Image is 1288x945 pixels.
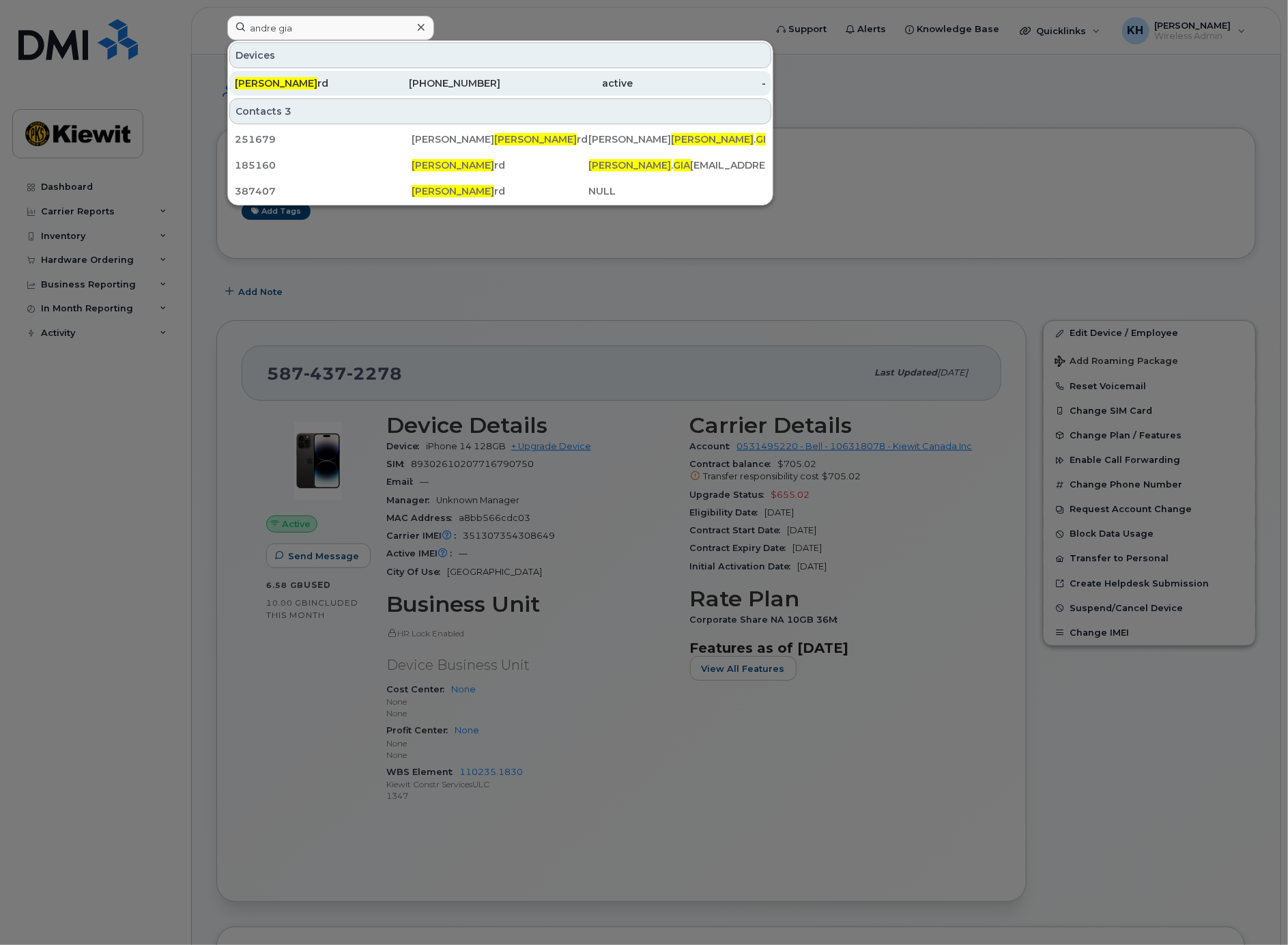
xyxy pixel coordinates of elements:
[500,76,633,90] div: active
[589,159,672,171] span: [PERSON_NAME]
[229,127,771,152] a: 251679[PERSON_NAME][PERSON_NAME]rd[PERSON_NAME][PERSON_NAME].GIA[EMAIL_ADDRESS][DOMAIN_NAME]
[412,132,588,146] div: [PERSON_NAME] rd
[412,158,588,172] div: rd
[412,184,588,198] div: rd
[589,184,766,198] div: NULL
[235,76,368,90] div: rd
[589,158,766,172] div: . [EMAIL_ADDRESS][PERSON_NAME][DOMAIN_NAME]
[229,42,771,68] div: Devices
[1229,886,1278,935] iframe: Messenger Launcher
[589,132,766,146] div: [PERSON_NAME] . [EMAIL_ADDRESS][DOMAIN_NAME]
[229,98,771,124] div: Contacts
[368,76,501,90] div: [PHONE_NUMBER]
[412,185,494,197] span: [PERSON_NAME]
[756,133,773,145] span: GIA
[235,132,412,146] div: 251679
[235,77,317,89] span: [PERSON_NAME]
[229,71,771,96] a: [PERSON_NAME]rd[PHONE_NUMBER]active-
[633,76,767,90] div: -
[285,104,291,118] span: 3
[412,159,494,171] span: [PERSON_NAME]
[674,159,691,171] span: GIA
[229,153,771,178] a: 185160[PERSON_NAME]rd[PERSON_NAME].GIA[EMAIL_ADDRESS][PERSON_NAME][DOMAIN_NAME]
[672,133,754,145] span: [PERSON_NAME]
[235,184,412,198] div: 387407
[494,133,577,145] span: [PERSON_NAME]
[235,158,412,172] div: 185160
[229,179,771,203] a: 387407[PERSON_NAME]rdNULL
